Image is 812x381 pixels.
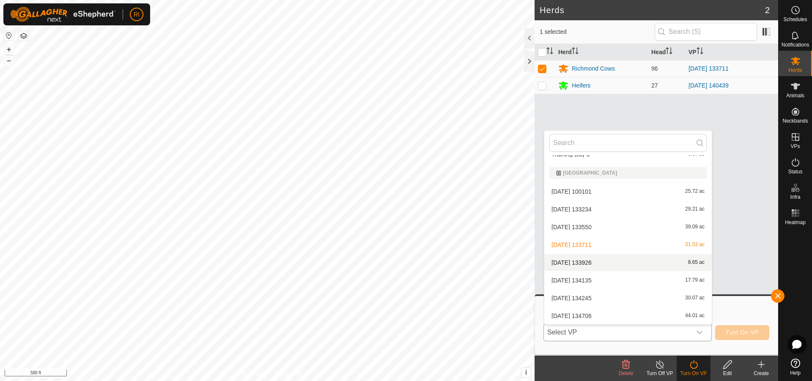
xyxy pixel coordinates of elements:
span: 1 selected [540,27,655,36]
span: Notifications [782,42,809,47]
span: Delete [619,370,634,376]
span: Heatmap [785,220,806,225]
span: VPs [790,144,800,149]
input: Search [549,134,707,152]
button: – [4,55,14,66]
span: [DATE] 134706 [551,313,592,319]
li: 2025-07-16 133234 [544,201,712,218]
li: 2025-07-14 100101 [544,183,712,200]
span: Herds [788,68,802,73]
span: 31.53 ac [685,242,705,248]
button: Reset Map [4,30,14,41]
div: dropdown trigger [691,324,708,341]
span: Status [788,169,802,174]
div: Heifers [572,81,590,90]
span: 39.09 ac [685,224,705,230]
span: [DATE] 134135 [551,277,592,283]
button: Turn On VP [715,325,769,340]
span: 2 [765,4,770,16]
span: Animals [786,93,804,98]
li: 2025-07-16 133550 [544,219,712,236]
button: Map Layers [19,31,29,41]
div: Edit [710,370,744,377]
span: 8.65 ac [688,260,705,266]
div: Create [744,370,778,377]
span: [DATE] 100101 [551,189,592,195]
span: [DATE] 133711 [551,242,592,248]
span: i [525,369,527,376]
h2: Herds [540,5,765,15]
p-sorticon: Activate to sort [546,49,553,55]
li: 2025-07-16 133711 [544,236,712,253]
span: Schedules [783,17,807,22]
span: [DATE] 133234 [551,206,592,212]
span: [DATE] 133926 [551,260,592,266]
span: 96 [651,65,658,72]
p-sorticon: Activate to sort [572,49,579,55]
img: Gallagher Logo [10,7,116,22]
span: Neckbands [782,118,808,123]
span: Help [790,370,801,376]
input: Search (S) [655,23,757,41]
a: [DATE] 133711 [689,65,729,72]
li: 2025-07-16 134245 [544,290,712,307]
span: [DATE] 133550 [551,224,592,230]
th: Head [648,44,685,60]
span: 17.79 ac [685,277,705,283]
button: i [521,368,531,377]
div: [GEOGRAPHIC_DATA] [556,170,700,175]
button: + [4,44,14,55]
a: Help [779,355,812,379]
div: Turn Off VP [643,370,677,377]
p-sorticon: Activate to sort [666,49,672,55]
a: Contact Us [276,370,301,378]
p-sorticon: Activate to sort [697,49,703,55]
a: [DATE] 140439 [689,82,729,89]
th: VP [685,44,778,60]
span: 27 [651,82,658,89]
div: Turn On VP [677,370,710,377]
span: 44.01 ac [685,313,705,319]
span: Infra [790,195,800,200]
li: 2025-07-16 134706 [544,307,712,324]
span: [DATE] 134245 [551,295,592,301]
span: RI [134,10,140,19]
span: Select VP [544,324,691,341]
span: Turn On VP [726,329,759,336]
th: Herd [555,44,648,60]
div: Richmond Cows [572,64,615,73]
span: 30.07 ac [685,295,705,301]
span: 25.72 ac [685,189,705,195]
a: Privacy Policy [234,370,266,378]
span: 29.21 ac [685,206,705,212]
li: 2025-07-16 134135 [544,272,712,289]
li: 2025-07-16 133926 [544,254,712,271]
